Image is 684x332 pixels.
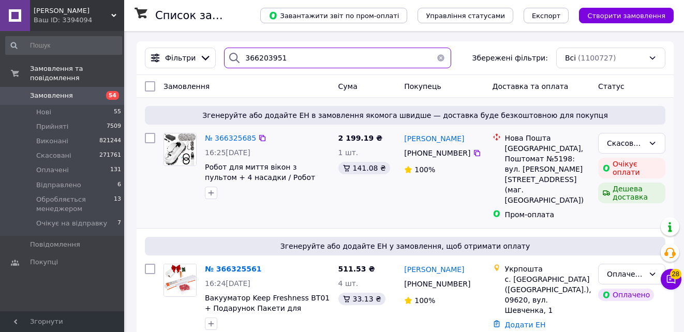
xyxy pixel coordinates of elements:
div: Скасовано [607,138,644,149]
a: Фото товару [163,264,197,297]
input: Пошук [5,36,122,55]
span: Управління статусами [426,12,505,20]
span: Фільтри [165,53,196,63]
button: Чат з покупцем28 [661,269,681,290]
span: Очікує на відправку [36,219,107,228]
div: Дешева доставка [598,183,665,203]
span: 16:24[DATE] [205,279,250,288]
span: [PERSON_NAME] [404,134,464,143]
span: Скасовані [36,151,71,160]
span: Покупці [30,258,58,267]
span: Нові [36,108,51,117]
a: Робот для миття вікон з пультом + 4 насадки / Робот пилосос для вікон / Робот мийник вікон [205,163,315,202]
span: Експорт [532,12,561,20]
div: Очікує оплати [598,158,665,178]
div: Оплачено [598,289,654,301]
div: [PHONE_NUMBER] [402,277,472,291]
span: Завантажити звіт по пром-оплаті [269,11,399,20]
span: (1100727) [578,54,616,62]
span: Створити замовлення [587,12,665,20]
div: Нова Пошта [505,133,590,143]
span: 511.53 ₴ [338,265,375,273]
span: Cума [338,82,358,90]
div: Укрпошта [505,264,590,274]
span: 13 [114,195,121,214]
button: Створити замовлення [579,8,674,23]
span: 28 [670,269,681,279]
span: 4 шт. [338,279,359,288]
h1: Список замовлень [155,9,260,22]
span: 2 199.19 ₴ [338,134,383,142]
a: Додати ЕН [505,321,546,329]
div: Ваш ID: 3394094 [34,16,124,25]
img: Фото товару [164,264,196,296]
span: Покупець [404,82,441,90]
a: [PERSON_NAME] [404,264,464,275]
span: [PERSON_NAME] [404,265,464,274]
span: 16:25[DATE] [205,148,250,157]
span: HUGO [34,6,111,16]
span: 7509 [107,122,121,131]
a: Створити замовлення [569,11,674,19]
span: Відправлено [36,180,81,190]
div: [PHONE_NUMBER] [402,146,472,160]
span: Статус [598,82,624,90]
div: [GEOGRAPHIC_DATA], Поштомат №5198: вул. [PERSON_NAME][STREET_ADDRESS] (маг. [GEOGRAPHIC_DATA]) [505,143,590,205]
span: 54 [106,91,119,100]
span: Всі [565,53,576,63]
span: Повідомлення [30,240,80,249]
span: Обробляється менеджером [36,195,114,214]
span: 100% [414,296,435,305]
div: 33.13 ₴ [338,293,385,305]
a: № 366325685 [205,134,256,142]
span: Замовлення та повідомлення [30,64,124,83]
a: Фото товару [163,133,197,166]
span: Замовлення [163,82,210,90]
span: 821244 [99,137,121,146]
span: 7 [117,219,121,228]
span: 1 шт. [338,148,359,157]
div: 141.08 ₴ [338,162,390,174]
div: Пром-оплата [505,209,590,220]
span: Згенеруйте або додайте ЕН у замовлення, щоб отримати оплату [149,241,661,251]
button: Управління статусами [418,8,513,23]
a: [PERSON_NAME] [404,133,464,144]
span: Доставка та оплата [493,82,569,90]
span: Прийняті [36,122,68,131]
button: Очистить [430,48,451,68]
div: с. [GEOGRAPHIC_DATA] ([GEOGRAPHIC_DATA].), 09620, вул. Шевченка, 1 [505,274,590,315]
div: Оплачено [607,268,644,280]
a: № 366325561 [205,265,261,273]
span: 271761 [99,151,121,160]
span: Виконані [36,137,68,146]
span: 100% [414,165,435,174]
button: Експорт [524,8,569,23]
span: 55 [114,108,121,117]
input: Пошук за номером замовлення, ПІБ покупця, номером телефону, Email, номером накладної [224,48,451,68]
span: Збережені фільтри: [472,53,548,63]
span: 131 [110,165,121,175]
span: 6 [117,180,121,190]
span: Замовлення [30,91,73,100]
img: Фото товару [164,133,196,165]
span: Згенеруйте або додайте ЕН в замовлення якомога швидше — доставка буде безкоштовною для покупця [149,110,661,120]
button: Завантажити звіт по пром-оплаті [260,8,407,23]
span: Оплачені [36,165,69,175]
